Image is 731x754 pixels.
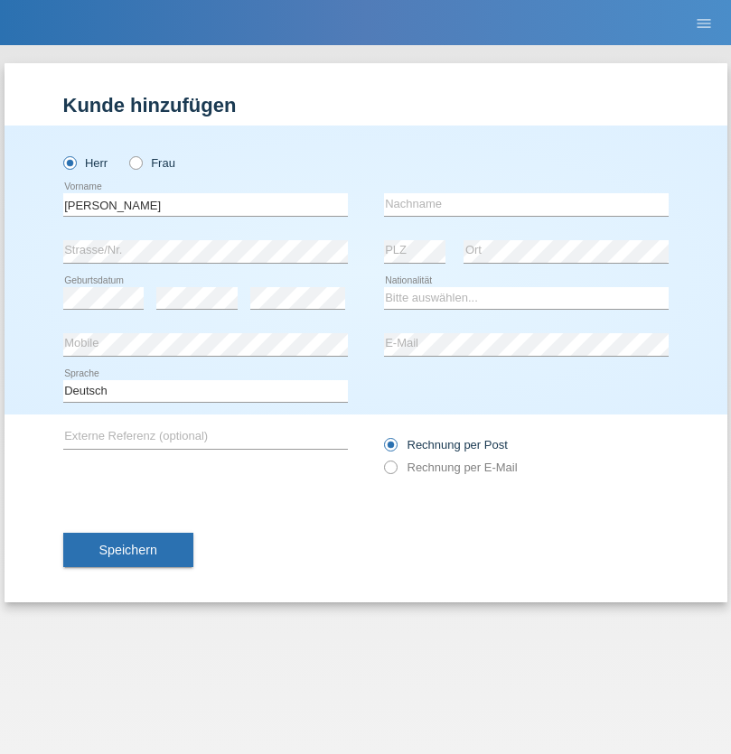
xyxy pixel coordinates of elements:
[129,156,175,170] label: Frau
[63,94,669,116] h1: Kunde hinzufügen
[695,14,713,33] i: menu
[63,156,108,170] label: Herr
[384,438,508,451] label: Rechnung per Post
[686,17,722,28] a: menu
[384,438,396,461] input: Rechnung per Post
[63,533,193,567] button: Speichern
[384,461,396,483] input: Rechnung per E-Mail
[99,543,157,557] span: Speichern
[129,156,141,168] input: Frau
[384,461,518,474] label: Rechnung per E-Mail
[63,156,75,168] input: Herr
